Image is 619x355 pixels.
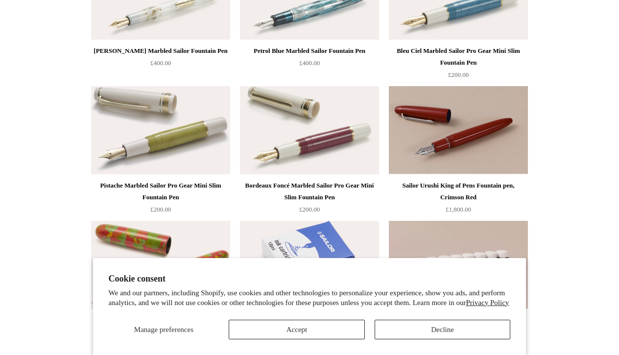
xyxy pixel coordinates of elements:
a: Sailor 1911 Aomori Ryuumon-nuri Fountain Pen Sailor 1911 Aomori Ryuumon-nuri Fountain Pen [91,221,230,309]
img: Sailor 12 Pack Ink Cartridges [240,221,379,309]
span: £200.00 [150,206,171,213]
h2: Cookie consent [109,274,511,284]
img: Bordeaux Foncé Marbled Sailor Pro Gear Mini Slim Fountain Pen [240,86,379,174]
a: Pistache Marbled Sailor Pro Gear Mini Slim Fountain Pen Pistache Marbled Sailor Pro Gear Mini Sli... [91,86,230,174]
img: Japanese Sailor Studio Fountain Pen Ink Bottle, 20ml [389,221,528,309]
button: Decline [375,320,511,339]
a: Pistache Marbled Sailor Pro Gear Mini Slim Fountain Pen £200.00 [91,180,230,220]
div: [PERSON_NAME] Marbled Sailor Fountain Pen [94,45,228,57]
div: Bleu Ciel Marbled Sailor Pro Gear Mini Slim Fountain Pen [391,45,525,69]
span: £400.00 [299,59,320,67]
span: £400.00 [150,59,171,67]
a: Sailor 12 Pack Ink Cartridges Sailor 12 Pack Ink Cartridges [240,221,379,309]
a: Bordeaux Foncé Marbled Sailor Pro Gear Mini Slim Fountain Pen Bordeaux Foncé Marbled Sailor Pro G... [240,86,379,174]
span: £200.00 [448,71,469,78]
span: £200.00 [299,206,320,213]
p: We and our partners, including Shopify, use cookies and other technologies to personalize your ex... [109,288,511,308]
div: Bordeaux Foncé Marbled Sailor Pro Gear Mini Slim Fountain Pen [242,180,377,203]
button: Manage preferences [109,320,219,339]
div: Petrol Blue Marbled Sailor Fountain Pen [242,45,377,57]
img: Sailor Urushi King of Pens Fountain pen, Crimson Red [389,86,528,174]
a: Sailor 1911 [PERSON_NAME]-[PERSON_NAME] Pen £1,400.00 [91,314,230,355]
a: Japanese Sailor Studio Fountain Pen Ink Bottle, 20ml Japanese Sailor Studio Fountain Pen Ink Bott... [389,221,528,309]
div: Pistache Marbled Sailor Pro Gear Mini Slim Fountain Pen [94,180,228,203]
a: Bleu Ciel Marbled Sailor Pro Gear Mini Slim Fountain Pen £200.00 [389,45,528,85]
a: Sailor Urushi King of Pens Fountain pen, Crimson Red £1,800.00 [389,180,528,220]
img: Sailor 1911 Aomori Ryuumon-nuri Fountain Pen [91,221,230,309]
span: Manage preferences [134,326,193,333]
button: Accept [229,320,365,339]
a: Bordeaux Foncé Marbled Sailor Pro Gear Mini Slim Fountain Pen £200.00 [240,180,379,220]
a: Petrol Blue Marbled Sailor Fountain Pen £400.00 [240,45,379,85]
a: Sailor Urushi King of Pens Fountain pen, Crimson Red Sailor Urushi King of Pens Fountain pen, Cri... [389,86,528,174]
div: Sailor Urushi King of Pens Fountain pen, Crimson Red [391,180,525,203]
img: Pistache Marbled Sailor Pro Gear Mini Slim Fountain Pen [91,86,230,174]
a: Privacy Policy [466,299,509,307]
span: £1,800.00 [446,206,471,213]
a: [PERSON_NAME] Marbled Sailor Fountain Pen £400.00 [91,45,230,85]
